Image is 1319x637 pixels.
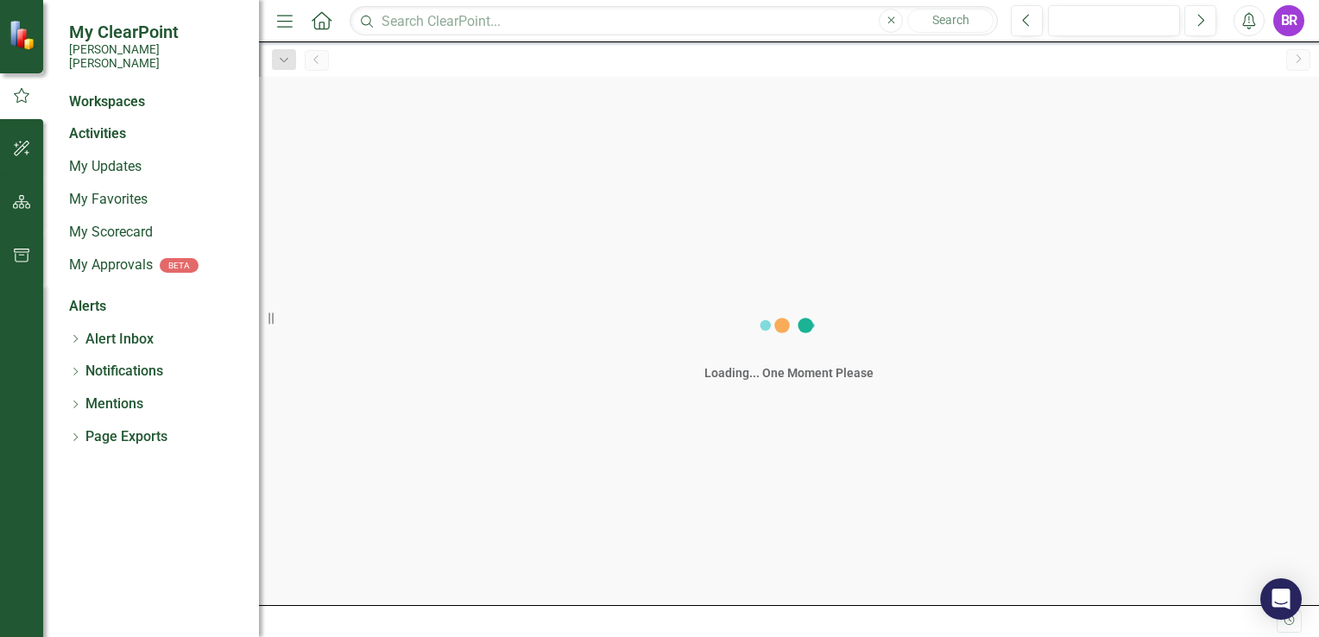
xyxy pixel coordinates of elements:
a: My Scorecard [69,223,242,243]
span: Search [932,13,969,27]
a: Page Exports [85,427,167,447]
input: Search ClearPoint... [350,6,998,36]
a: Notifications [85,362,163,382]
div: Alerts [69,297,242,317]
a: Mentions [85,394,143,414]
img: ClearPoint Strategy [9,20,39,50]
a: Alert Inbox [85,330,154,350]
a: My Favorites [69,190,242,210]
a: My Updates [69,157,242,177]
button: BR [1273,5,1304,36]
a: My Approvals [69,255,153,275]
div: Loading... One Moment Please [704,364,874,382]
div: Activities [69,124,242,144]
small: [PERSON_NAME] [PERSON_NAME] [69,42,242,71]
div: Workspaces [69,92,145,112]
button: Search [907,9,994,33]
div: BETA [160,258,199,273]
span: My ClearPoint [69,22,242,42]
div: Open Intercom Messenger [1260,578,1302,620]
